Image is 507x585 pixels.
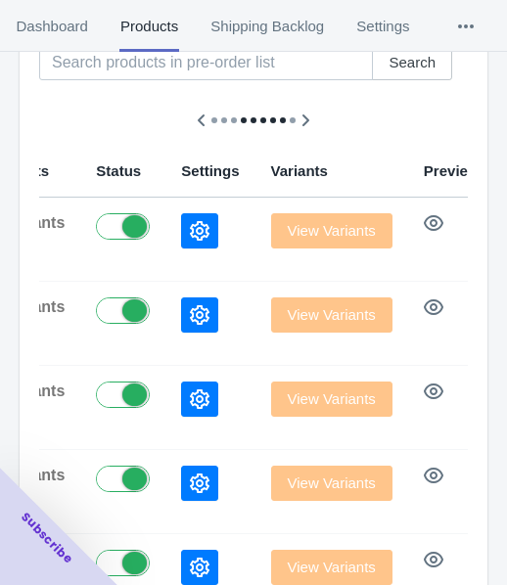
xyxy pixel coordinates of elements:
span: Settings [356,1,410,52]
span: Settings [181,162,239,179]
span: Dashboard [16,1,88,52]
button: Scroll table left one column [184,103,219,138]
span: Status [96,162,141,179]
span: Search [389,55,436,70]
span: Products [119,1,178,52]
span: Subscribe [18,509,76,567]
span: Variants [271,162,328,179]
span: Shipping Backlog [210,1,325,52]
button: Search [372,45,452,80]
button: Scroll table right one column [288,103,323,138]
input: Search products in pre-order list [39,45,373,80]
span: Preview [424,162,480,179]
button: More tabs [426,1,506,52]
